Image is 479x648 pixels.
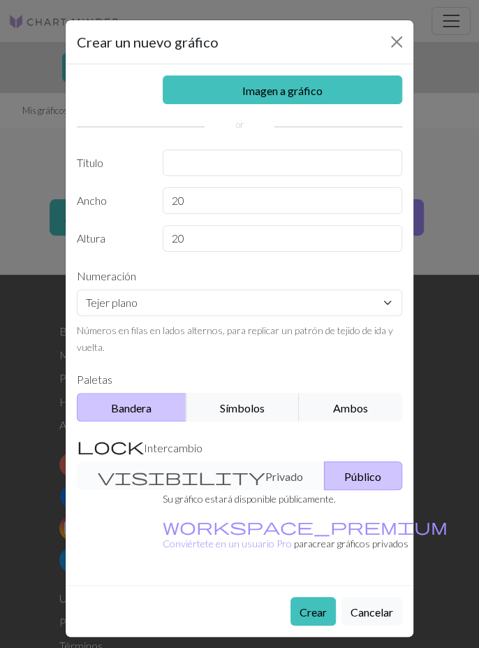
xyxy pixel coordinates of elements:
[324,461,403,490] button: Público
[351,605,393,619] font: Cancelar
[77,393,186,422] button: Bandera
[290,597,336,626] button: Crear
[294,538,313,549] font: para
[341,597,402,626] button: Cancelar
[385,31,408,53] button: Cerca
[300,605,327,619] font: Crear
[333,401,368,415] font: Ambos
[344,470,381,483] font: Público
[77,324,393,353] font: Números en filas en lados alternos, para replicar un patrón de tejido de ida y vuelta.
[77,34,219,50] font: Crear un nuevo gráfico
[163,538,292,549] font: Conviértete en un usuario Pro
[220,401,265,415] font: Símbolos
[77,194,107,207] font: Ancho
[163,521,448,549] a: Conviértete en un usuario Pro
[299,393,402,422] button: Ambos
[144,441,202,454] font: Intercambio
[163,493,336,505] font: Su gráfico estará disponible públicamente.
[313,538,408,549] font: crear gráficos privados
[77,156,103,169] font: Título
[77,231,105,245] font: Altura
[163,75,403,104] a: Imagen a gráfico
[242,84,323,97] font: Imagen a gráfico
[77,269,136,282] font: Numeración
[163,517,448,536] span: workspace_premium
[186,393,300,422] button: Símbolos
[77,373,112,386] font: Paletas
[111,401,152,415] font: Bandera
